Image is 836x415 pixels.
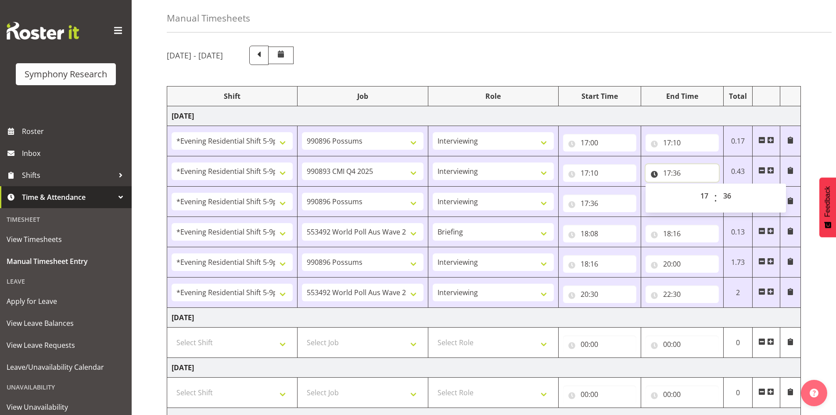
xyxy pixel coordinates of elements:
a: Manual Timesheet Entry [2,250,129,272]
span: : [714,187,717,209]
td: [DATE] [167,308,801,328]
span: Roster [22,125,127,138]
span: View Unavailability [7,401,125,414]
div: Shift [172,91,293,101]
input: Click to select... [563,134,636,152]
span: Feedback [824,186,832,217]
input: Click to select... [563,285,636,303]
td: [DATE] [167,358,801,378]
h4: Manual Timesheets [167,13,250,23]
div: Symphony Research [25,68,107,81]
td: [DATE] [167,106,801,126]
input: Click to select... [646,134,719,152]
td: 2 [723,278,753,308]
span: View Leave Requests [7,339,125,352]
button: Feedback - Show survey [819,177,836,237]
a: Leave/Unavailability Calendar [2,356,129,378]
span: View Timesheets [7,233,125,246]
td: 1.73 [723,247,753,278]
input: Click to select... [563,195,636,212]
a: Apply for Leave [2,290,129,312]
input: Click to select... [646,164,719,182]
div: Total [728,91,748,101]
img: help-xxl-2.png [810,389,818,397]
input: Click to select... [563,386,636,403]
span: View Leave Balances [7,317,125,330]
div: End Time [646,91,719,101]
div: Timesheet [2,210,129,228]
img: Rosterit website logo [7,22,79,40]
td: 0.43 [723,156,753,187]
h5: [DATE] - [DATE] [167,51,223,60]
div: Start Time [563,91,636,101]
div: Job [302,91,423,101]
span: Time & Attendance [22,191,114,204]
input: Click to select... [563,336,636,353]
input: Click to select... [563,255,636,273]
input: Click to select... [646,386,719,403]
div: Unavailability [2,378,129,396]
span: Inbox [22,147,127,160]
a: View Leave Requests [2,334,129,356]
div: Role [433,91,554,101]
span: Shifts [22,169,114,182]
input: Click to select... [563,164,636,182]
span: Leave/Unavailability Calendar [7,361,125,374]
input: Click to select... [646,255,719,273]
input: Click to select... [646,336,719,353]
span: Apply for Leave [7,295,125,308]
td: 0.17 [723,126,753,156]
input: Click to select... [646,225,719,242]
a: View Timesheets [2,228,129,250]
span: Manual Timesheet Entry [7,255,125,268]
td: 0 [723,328,753,358]
a: View Leave Balances [2,312,129,334]
td: 0 [723,378,753,408]
div: Leave [2,272,129,290]
td: 0.13 [723,217,753,247]
input: Click to select... [563,225,636,242]
input: Click to select... [646,285,719,303]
